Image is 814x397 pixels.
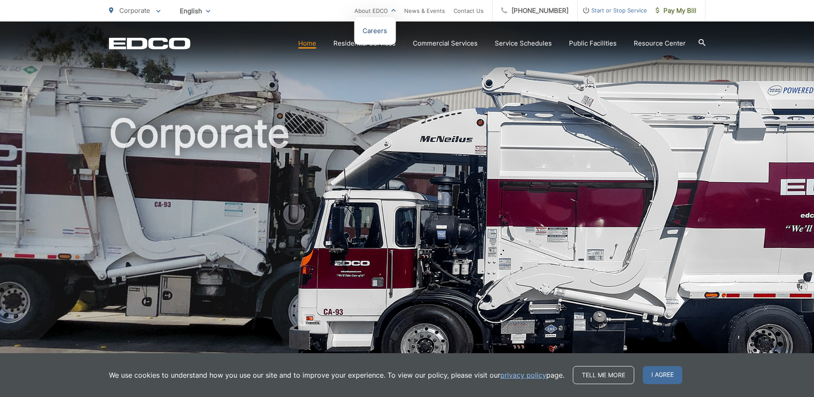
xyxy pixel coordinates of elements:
[354,6,396,16] a: About EDCO
[333,38,396,49] a: Residential Services
[298,38,316,49] a: Home
[109,370,564,380] p: We use cookies to understand how you use our site and to improve your experience. To view our pol...
[404,6,445,16] a: News & Events
[173,3,217,18] span: English
[500,370,546,380] a: privacy policy
[656,6,696,16] span: Pay My Bill
[569,38,617,49] a: Public Facilities
[634,38,686,49] a: Resource Center
[495,38,552,49] a: Service Schedules
[454,6,484,16] a: Contact Us
[573,366,634,384] a: Tell me more
[413,38,478,49] a: Commercial Services
[363,26,387,36] a: Careers
[119,6,150,15] span: Corporate
[109,37,191,49] a: EDCD logo. Return to the homepage.
[643,366,682,384] span: I agree
[109,112,705,384] h1: Corporate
